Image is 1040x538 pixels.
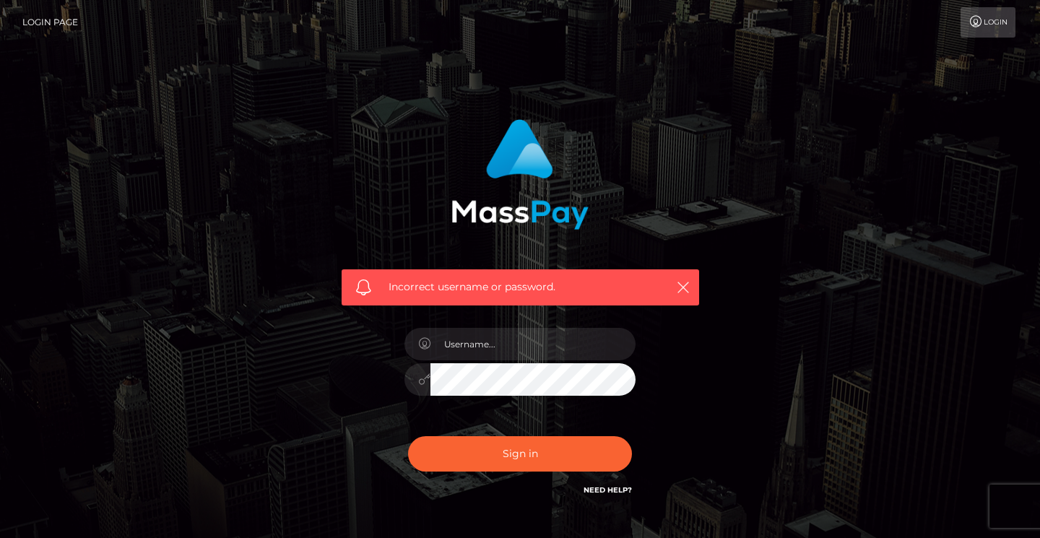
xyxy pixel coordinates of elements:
[389,279,652,295] span: Incorrect username or password.
[430,328,636,360] input: Username...
[22,7,78,38] a: Login Page
[408,436,632,472] button: Sign in
[584,485,632,495] a: Need Help?
[961,7,1015,38] a: Login
[451,119,589,230] img: MassPay Login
